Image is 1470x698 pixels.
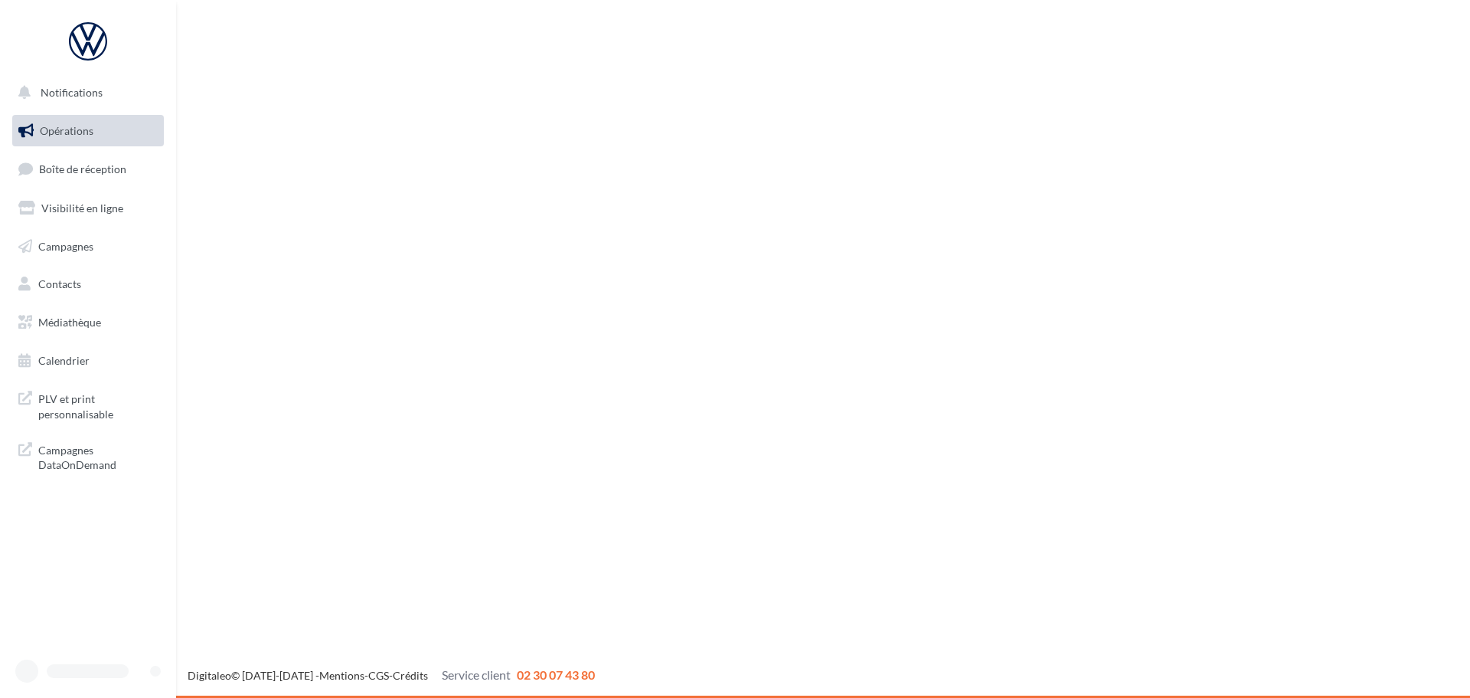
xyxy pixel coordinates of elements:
span: Calendrier [38,354,90,367]
span: © [DATE]-[DATE] - - - [188,669,595,682]
a: Calendrier [9,345,167,377]
span: Visibilité en ligne [41,202,123,215]
a: Boîte de réception [9,152,167,185]
span: Notifications [41,86,103,99]
span: Campagnes DataOnDemand [38,440,158,473]
a: Opérations [9,115,167,147]
a: Médiathèque [9,306,167,339]
span: Médiathèque [38,316,101,329]
a: Campagnes DataOnDemand [9,434,167,479]
a: Campagnes [9,231,167,263]
a: PLV et print personnalisable [9,382,167,428]
span: Contacts [38,277,81,290]
span: Boîte de réception [39,162,126,175]
a: Crédits [393,669,428,682]
span: 02 30 07 43 80 [517,667,595,682]
a: CGS [368,669,389,682]
a: Visibilité en ligne [9,192,167,224]
a: Mentions [319,669,364,682]
span: Campagnes [38,239,93,252]
a: Contacts [9,268,167,300]
span: Service client [442,667,511,682]
a: Digitaleo [188,669,231,682]
button: Notifications [9,77,161,109]
span: Opérations [40,124,93,137]
span: PLV et print personnalisable [38,388,158,421]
